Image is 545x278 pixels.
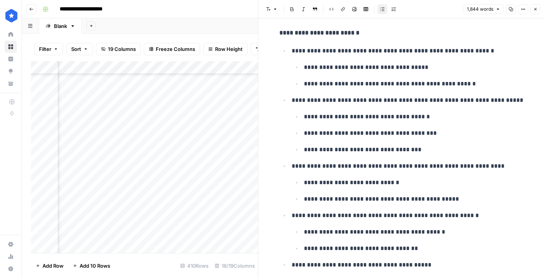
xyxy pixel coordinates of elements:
[5,9,18,23] img: ConsumerAffairs Logo
[463,4,504,14] button: 1,844 words
[467,6,493,13] span: 1,844 words
[66,43,93,55] button: Sort
[96,43,141,55] button: 19 Columns
[42,262,64,270] span: Add Row
[34,43,63,55] button: Filter
[39,45,51,53] span: Filter
[5,28,17,41] a: Home
[5,238,17,250] a: Settings
[31,260,68,272] button: Add Row
[203,43,248,55] button: Row Height
[5,77,17,90] a: Your Data
[68,260,115,272] button: Add 10 Rows
[5,65,17,77] a: Opportunities
[212,260,258,272] div: 18/19 Columns
[80,262,110,270] span: Add 10 Rows
[5,6,17,25] button: Workspace: ConsumerAffairs
[39,18,82,34] a: Blank
[5,41,17,53] a: Browse
[144,43,200,55] button: Freeze Columns
[5,263,17,275] button: Help + Support
[54,22,67,30] div: Blank
[156,45,195,53] span: Freeze Columns
[215,45,243,53] span: Row Height
[5,53,17,65] a: Insights
[177,260,212,272] div: 410 Rows
[5,250,17,263] a: Usage
[108,45,136,53] span: 19 Columns
[71,45,81,53] span: Sort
